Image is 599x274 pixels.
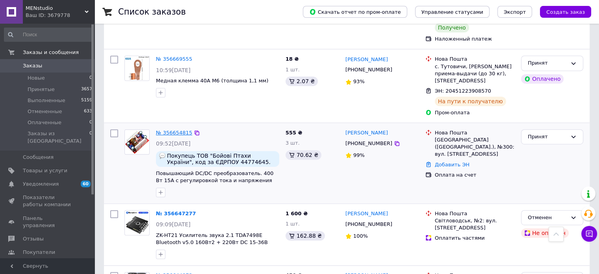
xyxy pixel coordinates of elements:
[286,231,325,240] div: 162.88 ₴
[286,211,308,216] span: 1 600 ₴
[81,86,92,93] span: 3657
[28,130,89,144] span: Заказы из [GEOGRAPHIC_DATA]
[345,210,388,218] a: [PERSON_NAME]
[125,56,149,80] img: Фото товару
[353,78,365,84] span: 93%
[540,6,591,18] button: Создать заказ
[435,109,515,116] div: Пром-оплата
[28,108,62,115] span: Отмененные
[344,138,394,149] div: [PHONE_NUMBER]
[81,97,92,104] span: 5159
[23,49,79,56] span: Заказы и сообщения
[435,63,515,85] div: с. Тутовичи, [PERSON_NAME] приема-выдачи (до 30 кг), [STREET_ADDRESS]
[435,56,515,63] div: Нова Пошта
[89,119,92,126] span: 0
[435,129,515,136] div: Нова Пошта
[124,210,150,235] a: Фото товару
[23,167,67,174] span: Товары и услуги
[504,9,526,15] span: Экспорт
[28,86,55,93] span: Принятые
[23,215,73,229] span: Панель управления
[353,152,365,158] span: 99%
[581,226,597,242] button: Чат с покупателем
[156,78,268,84] a: Медная клемма 40A M6 (толщина 1,1 мм)
[156,211,196,216] a: № 356647277
[89,75,92,82] span: 0
[125,211,149,234] img: Фото товару
[125,130,149,154] img: Фото товару
[345,56,388,63] a: [PERSON_NAME]
[521,228,569,238] div: Не оплачен
[156,130,192,136] a: № 356654815
[23,235,44,242] span: Отзывы
[435,136,515,158] div: [GEOGRAPHIC_DATA] ([GEOGRAPHIC_DATA].), №300: вул. [STREET_ADDRESS]
[118,7,186,17] h1: Список заказов
[345,129,388,137] a: [PERSON_NAME]
[415,6,490,18] button: Управление статусами
[497,6,532,18] button: Экспорт
[23,62,42,69] span: Заказы
[156,56,192,62] a: № 356669555
[303,6,407,18] button: Скачать отчет по пром-оплате
[167,153,276,165] span: Покупець ТОВ "Бойові Птахи України", код за ЄДРПОУ 44774645. Прошу надіслати рахунок на пошту [EM...
[28,119,61,126] span: Оплаченные
[286,56,299,62] span: 18 ₴
[286,221,300,227] span: 1 шт.
[435,35,515,43] div: Наложенный платеж
[435,88,491,94] span: ЭН: 20451223908570
[28,75,45,82] span: Новые
[532,9,591,15] a: Создать заказ
[156,221,191,227] span: 09:09[DATE]
[435,171,515,179] div: Оплата на счет
[521,74,564,84] div: Оплачено
[546,9,585,15] span: Создать заказ
[156,232,268,246] a: ZK-HT21 Усилитель звука 2.1 TDA7498E Bluetooth v5.0 160Вт2 + 220Вт DC 15-36В
[26,12,95,19] div: Ваш ID: 3679778
[435,162,469,168] a: Добавить ЭН
[435,23,469,32] div: Получено
[344,219,394,229] div: [PHONE_NUMBER]
[309,8,401,15] span: Скачать отчет по пром-оплате
[156,170,273,184] a: Повышающий DC/DC преобразователь. 400 Вт 15А с регулировкой тока и напряжения
[156,67,191,73] span: 10:59[DATE]
[286,150,321,160] div: 70.62 ₴
[84,108,92,115] span: 633
[23,249,55,256] span: Покупатели
[23,181,59,188] span: Уведомления
[124,129,150,155] a: Фото товару
[26,5,85,12] span: MENstudio
[156,140,191,147] span: 09:52[DATE]
[286,130,302,136] span: 555 ₴
[4,28,93,42] input: Поиск
[159,153,165,159] img: :speech_balloon:
[435,97,506,106] div: На пути к получателю
[435,210,515,217] div: Нова Пошта
[81,181,91,187] span: 60
[528,133,567,141] div: Принят
[344,65,394,75] div: [PHONE_NUMBER]
[23,194,73,208] span: Показатели работы компании
[353,233,368,239] span: 100%
[124,56,150,81] a: Фото товару
[435,217,515,231] div: Світловодськ, №2: вул. [STREET_ADDRESS]
[28,97,65,104] span: Выполненные
[421,9,483,15] span: Управление статусами
[23,154,54,161] span: Сообщения
[286,140,300,146] span: 3 шт.
[528,59,567,67] div: Принят
[89,130,92,144] span: 0
[528,214,567,222] div: Отменен
[286,67,300,73] span: 1 шт.
[286,76,318,86] div: 2.07 ₴
[435,235,515,242] div: Оплатить частями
